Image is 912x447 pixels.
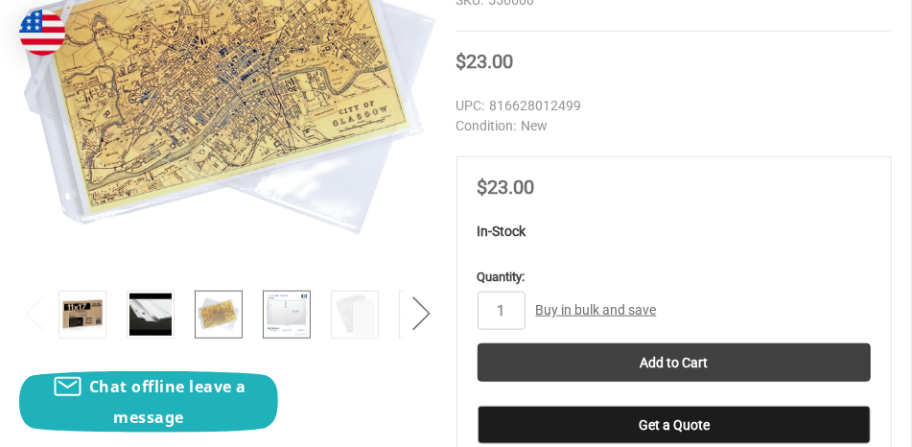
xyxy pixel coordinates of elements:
img: 11x17 Sheet Protector Poly with holes on 11" side 556600 [198,294,240,336]
p: In-Stock [478,222,872,242]
a: Buy in bulk and save [535,302,656,318]
button: Get a Quote [478,406,872,444]
dt: Condition: [456,116,517,136]
span: Chat offline leave a message [89,376,246,428]
span: $23.00 [456,50,514,73]
img: 11x17 Sheet Protectors side loading with 3-holes 25 Sleeves Durable Archival safe Crystal Clear [61,294,104,336]
button: Previous [15,284,54,342]
img: 11x17 Sheet Protectors side loading with 3-holes 25 Sleeves Durable Archival safe Crystal Clear [129,294,172,336]
img: duty and tax information for United States [19,10,65,56]
span: $23.00 [478,176,535,199]
img: 11x17 Sheet Protectors side loading with 3-holes 25 Sleeves Durable Archival safe Crystal Clear [334,294,376,336]
dt: UPC: [456,96,485,116]
label: Quantity: [478,268,872,287]
iframe: Google Customer Reviews [754,395,912,447]
img: 11x17 Sheet Protectors side loading with 3-holes 25 Sleeves Durable Archival safe Crystal Clear [266,294,308,336]
input: Add to Cart [478,343,872,382]
button: Chat offline leave a message [19,371,278,433]
dd: 816628012499 [456,96,893,116]
dd: New [456,116,893,136]
button: Next [403,284,441,342]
